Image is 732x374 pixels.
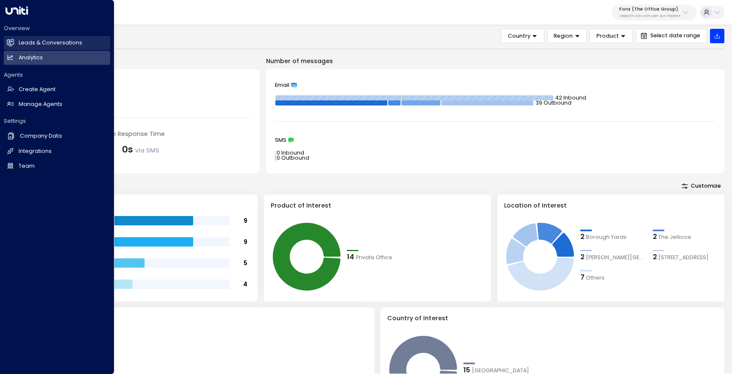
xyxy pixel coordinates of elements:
[19,86,55,94] h2: Create Agent
[636,29,707,43] button: Select date range
[619,7,680,12] p: Fora (The Office Group)
[19,147,52,155] h2: Integrations
[586,254,645,262] span: Albert House
[4,51,110,65] a: Analytics
[347,252,412,262] div: 14Private Office
[501,29,544,43] button: Country
[554,32,573,40] span: Region
[658,254,709,262] span: 20 Eastbourne Terrace
[508,32,530,40] span: Country
[612,5,696,20] button: Fora (The Office Group)24bbb2f3-cf28-4415-a26f-20e170838bf4
[580,252,585,262] div: 2
[4,117,110,125] h2: Settings
[586,233,627,241] span: Borough Yards
[135,146,159,155] span: via SMS
[277,155,309,162] tspan: 0 Outbound
[658,233,691,241] span: The Jellicoe
[586,274,604,282] span: Others
[19,54,43,62] h2: Analytics
[653,252,657,262] div: 2
[4,25,110,32] h2: Overview
[650,33,700,39] span: Select date range
[590,29,632,43] button: Product
[4,71,110,79] h2: Agents
[555,94,586,101] tspan: 42 Inbound
[535,99,571,106] tspan: 39 Outbound
[243,280,247,288] tspan: 4
[40,78,251,88] div: Number of Inquiries
[19,162,35,170] h2: Team
[547,29,587,43] button: Region
[580,272,645,283] div: 7Others
[244,259,247,267] tspan: 5
[244,238,247,246] tspan: 9
[4,129,110,143] a: Company Data
[580,232,645,242] div: 2Borough Yards
[387,314,717,323] h3: Country of Interest
[596,32,619,40] span: Product
[266,57,724,66] p: Number of messages
[19,100,62,108] h2: Manage Agents
[580,252,645,262] div: 2Albert House
[653,232,657,242] div: 2
[122,143,159,156] div: 0s
[4,159,110,173] a: Team
[244,216,247,225] tspan: 9
[4,144,110,158] a: Integrations
[40,130,251,139] div: [PERSON_NAME] Average Response Time
[20,132,62,140] h2: Company Data
[356,254,392,262] span: Private Office
[271,201,484,211] h3: Product of Interest
[619,14,680,18] p: 24bbb2f3-cf28-4415-a26f-20e170838bf4
[275,137,715,143] div: SMS
[653,252,718,262] div: 220 Eastbourne Terrace
[277,150,304,157] tspan: 0 Inbound
[4,36,110,50] a: Leads & Conversations
[678,181,724,191] button: Customize
[653,232,718,242] div: 2The Jellicoe
[347,252,354,262] div: 14
[4,83,110,97] a: Create Agent
[37,201,251,211] h3: Range of Team Size
[19,39,82,47] h2: Leads & Conversations
[504,201,718,211] h3: Location of Interest
[580,272,585,283] div: 7
[30,57,260,66] p: Engagement Metrics
[580,232,585,242] div: 2
[4,97,110,111] a: Manage Agents
[275,82,289,88] span: Email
